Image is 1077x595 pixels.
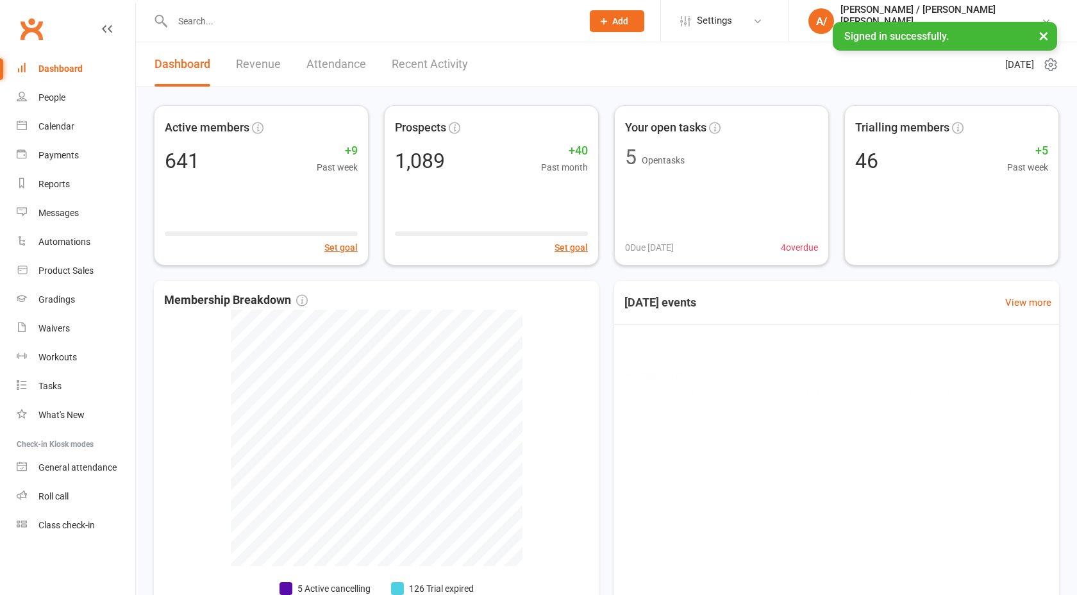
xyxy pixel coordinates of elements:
input: Search... [169,12,573,30]
div: Dashboard [38,63,83,74]
a: Payments [17,141,135,170]
div: Calendar [38,121,74,131]
div: 5 [625,147,637,167]
div: Tasks [38,381,62,391]
a: View more [1005,295,1051,310]
span: Active members [165,119,249,137]
div: General attendance [38,462,117,473]
div: Waivers [38,323,70,333]
a: People [17,83,135,112]
button: Add [590,10,644,32]
a: Product Sales [17,256,135,285]
div: People [38,92,65,103]
div: [PERSON_NAME] / [PERSON_NAME] [PERSON_NAME] [840,4,1041,27]
a: Calendar [17,112,135,141]
span: 4 overdue [781,240,818,255]
span: Prospects [395,119,446,137]
a: Recent Activity [392,42,468,87]
button: Set goal [555,240,588,255]
div: Product Sales [38,265,94,276]
span: +9 [317,142,358,160]
div: Class check-in [38,520,95,530]
span: +5 [1007,142,1048,160]
div: Payments [38,150,79,160]
div: 1,089 [395,151,445,171]
div: Reports [38,179,70,189]
span: Add [612,16,628,26]
a: What's New [17,401,135,430]
span: 0 Due [DATE] [625,240,674,255]
span: 1 / 1 attendees [995,376,1049,390]
span: Membership Breakdown [164,291,308,310]
span: Trialling members [855,119,949,137]
span: Signed in successfully. [844,30,949,42]
a: Dashboard [154,42,210,87]
span: [DATE] [1005,57,1034,72]
a: Tasks [17,372,135,401]
div: A/ [808,8,834,34]
a: Clubworx [15,13,47,45]
a: Messages [17,199,135,228]
div: Roll call [38,491,69,501]
span: Your open tasks [625,119,706,137]
a: Roll call [17,482,135,511]
span: Past month [541,160,588,174]
div: Messages [38,208,79,218]
div: 641 [165,151,199,171]
a: Attendance [306,42,366,87]
a: Waivers [17,314,135,343]
div: 46 [855,151,878,171]
a: Dashboard [17,54,135,83]
a: General attendance kiosk mode [17,453,135,482]
h3: [DATE] events [614,291,706,314]
div: What's New [38,410,85,420]
button: × [1032,22,1055,49]
span: 3:40PM - 3:55PM | [PERSON_NAME] / [PERSON_NAME] [PERSON_NAME] | Big Mats [624,385,951,399]
span: Past week [1007,160,1048,174]
a: Automations [17,228,135,256]
span: Past week [317,160,358,174]
div: Automations [38,237,90,247]
span: Private Class [624,366,951,383]
a: Reports [17,170,135,199]
span: +40 [541,142,588,160]
span: Settings [697,6,732,35]
a: Gradings [17,285,135,314]
div: Gradings [38,294,75,305]
button: Set goal [324,240,358,255]
a: Class kiosk mode [17,511,135,540]
a: Workouts [17,343,135,372]
span: Open tasks [642,155,685,165]
div: Workouts [38,352,77,362]
a: Revenue [236,42,281,87]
